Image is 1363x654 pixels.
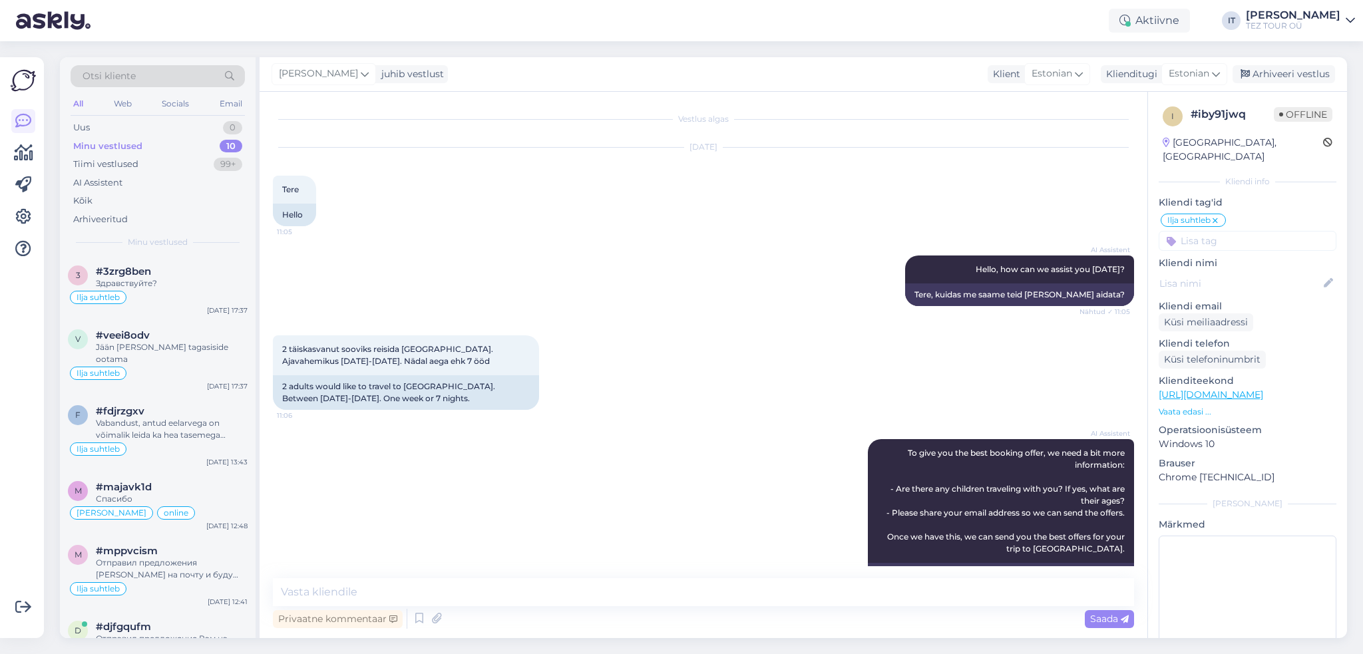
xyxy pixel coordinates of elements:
[1159,437,1336,451] p: Windows 10
[96,481,152,493] span: #majavk1d
[1159,374,1336,388] p: Klienditeekond
[159,95,192,112] div: Socials
[1159,423,1336,437] p: Operatsioonisüsteem
[206,521,248,531] div: [DATE] 12:48
[1159,276,1321,291] input: Lisa nimi
[1159,389,1263,401] a: [URL][DOMAIN_NAME]
[273,141,1134,153] div: [DATE]
[988,67,1020,81] div: Klient
[376,67,444,81] div: juhib vestlust
[1274,107,1332,122] span: Offline
[77,293,120,301] span: Ilja suhtleb
[77,369,120,377] span: Ilja suhtleb
[73,194,93,208] div: Kõik
[96,341,248,365] div: Jään [PERSON_NAME] tagasiside ootama
[282,184,299,194] span: Tere
[1163,136,1323,164] div: [GEOGRAPHIC_DATA], [GEOGRAPHIC_DATA]
[164,509,188,517] span: online
[75,625,81,635] span: d
[73,176,122,190] div: AI Assistent
[1159,470,1336,484] p: Chrome [TECHNICAL_ID]
[73,213,128,226] div: Arhiveeritud
[11,68,36,93] img: Askly Logo
[1080,245,1130,255] span: AI Assistent
[207,381,248,391] div: [DATE] 17:37
[273,375,539,410] div: 2 adults would like to travel to [GEOGRAPHIC_DATA]. Between [DATE]-[DATE]. One week or 7 nights.
[83,69,136,83] span: Otsi kliente
[1159,498,1336,510] div: [PERSON_NAME]
[71,95,86,112] div: All
[1159,176,1336,188] div: Kliendi info
[96,405,144,417] span: #fdjrzgxv
[96,277,248,289] div: Здравствуйте?
[214,158,242,171] div: 99+
[1159,231,1336,251] input: Lisa tag
[77,445,120,453] span: Ilja suhtleb
[1159,196,1336,210] p: Kliendi tag'id
[1171,111,1174,121] span: i
[279,67,358,81] span: [PERSON_NAME]
[75,334,81,344] span: v
[96,557,248,581] div: Отправил предложения [PERSON_NAME] на почту и буду ждать обратного ответа!
[73,158,138,171] div: Tiimi vestlused
[96,621,151,633] span: #djfgqufm
[277,410,327,420] span: 11:06
[1191,106,1274,122] div: # iby91jwq
[1101,67,1157,81] div: Klienditugi
[273,113,1134,125] div: Vestlus algas
[1159,351,1266,369] div: Küsi telefoninumbrit
[1159,406,1336,418] p: Vaata edasi ...
[1159,256,1336,270] p: Kliendi nimi
[1159,518,1336,532] p: Märkmed
[96,329,150,341] span: #veei8odv
[1090,613,1129,625] span: Saada
[96,493,248,505] div: Спасибо
[1159,313,1253,331] div: Küsi meiliaadressi
[1233,65,1335,83] div: Arhiveeri vestlus
[73,121,90,134] div: Uus
[976,264,1125,274] span: Hello, how can we assist you [DATE]?
[77,585,120,593] span: Ilja suhtleb
[282,344,495,366] span: 2 täiskasvanut sooviks reisida [GEOGRAPHIC_DATA]. Ajavahemikus [DATE]-[DATE]. Nädal aega ehk 7 ööd
[1246,21,1340,31] div: TEZ TOUR OÜ
[1079,307,1130,317] span: Nähtud ✓ 11:05
[1167,216,1211,224] span: Ilja suhtleb
[96,265,151,277] span: #3zrg8ben
[207,305,248,315] div: [DATE] 17:37
[75,550,82,560] span: m
[886,448,1127,554] span: To give you the best booking offer, we need a bit more information: - Are there any children trav...
[1222,11,1241,30] div: IT
[1159,337,1336,351] p: Kliendi telefon
[1109,9,1190,33] div: Aktiivne
[217,95,245,112] div: Email
[905,283,1134,306] div: Tere, kuidas me saame teid [PERSON_NAME] aidata?
[223,121,242,134] div: 0
[128,236,188,248] span: Minu vestlused
[1159,456,1336,470] p: Brauser
[1080,428,1130,438] span: AI Assistent
[1159,299,1336,313] p: Kliendi email
[1032,67,1072,81] span: Estonian
[206,457,248,467] div: [DATE] 13:43
[1246,10,1355,31] a: [PERSON_NAME]TEZ TOUR OÜ
[1169,67,1209,81] span: Estonian
[73,140,142,153] div: Minu vestlused
[208,597,248,607] div: [DATE] 12:41
[277,227,327,237] span: 11:05
[77,509,146,517] span: [PERSON_NAME]
[96,417,248,441] div: Vabandust, antud eelarvega on võimalik leida ka hea tasemega hotelle. Vaatasin valesti
[76,270,81,280] span: 3
[111,95,134,112] div: Web
[75,410,81,420] span: f
[273,610,403,628] div: Privaatne kommentaar
[75,486,82,496] span: m
[273,204,316,226] div: Hello
[1246,10,1340,21] div: [PERSON_NAME]
[96,545,158,557] span: #mppvcism
[220,140,242,153] div: 10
